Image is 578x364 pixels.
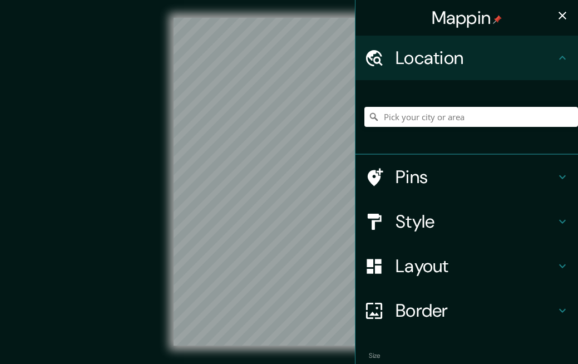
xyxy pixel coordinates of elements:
div: Border [355,288,578,333]
h4: Layout [396,255,556,277]
iframe: Help widget launcher [479,321,566,352]
h4: Mappin [432,7,502,29]
label: Size [369,351,381,361]
h4: Location [396,47,556,69]
div: Layout [355,244,578,288]
div: Location [355,36,578,80]
h4: Pins [396,166,556,188]
input: Pick your city or area [364,107,578,127]
div: Pins [355,155,578,199]
div: Style [355,199,578,244]
img: pin-icon.png [493,15,502,24]
h4: Style [396,210,556,233]
h4: Border [396,299,556,322]
canvas: Map [174,18,405,346]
